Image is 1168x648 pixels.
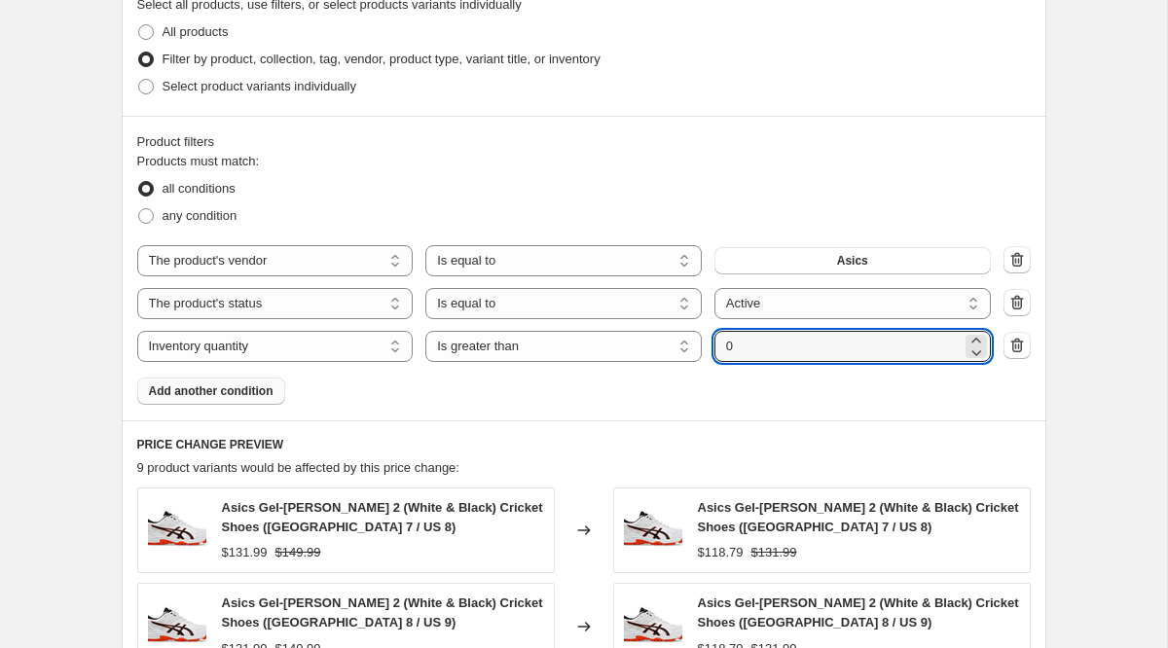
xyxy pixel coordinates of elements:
[137,437,1031,452] h6: PRICE CHANGE PREVIEW
[137,154,260,168] span: Products must match:
[163,52,601,66] span: Filter by product, collection, tag, vendor, product type, variant title, or inventory
[137,460,459,475] span: 9 product variants would be affected by this price change:
[751,545,797,559] span: $131.99
[163,208,237,223] span: any condition
[148,501,206,559] img: 1113a036_107_sr_rt_glb-base_2_80x.jpg
[163,181,236,196] span: all conditions
[149,383,274,399] span: Add another condition
[222,545,268,559] span: $131.99
[222,500,543,534] span: Asics Gel-[PERSON_NAME] 2 (White & Black) Cricket Shoes ([GEOGRAPHIC_DATA] 7 / US 8)
[137,132,1031,152] div: Product filters
[698,545,744,559] span: $118.79
[163,79,356,93] span: Select product variants individually
[275,545,321,559] span: $149.99
[698,500,1019,534] span: Asics Gel-[PERSON_NAME] 2 (White & Black) Cricket Shoes ([GEOGRAPHIC_DATA] 7 / US 8)
[714,247,991,274] button: Asics
[698,595,1019,630] span: Asics Gel-[PERSON_NAME] 2 (White & Black) Cricket Shoes ([GEOGRAPHIC_DATA] 8 / US 9)
[624,501,682,559] img: 1113a036_107_sr_rt_glb-base_2_80x.jpg
[222,595,543,630] span: Asics Gel-[PERSON_NAME] 2 (White & Black) Cricket Shoes ([GEOGRAPHIC_DATA] 8 / US 9)
[837,253,868,269] span: Asics
[137,378,285,405] button: Add another condition
[163,24,229,39] span: All products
